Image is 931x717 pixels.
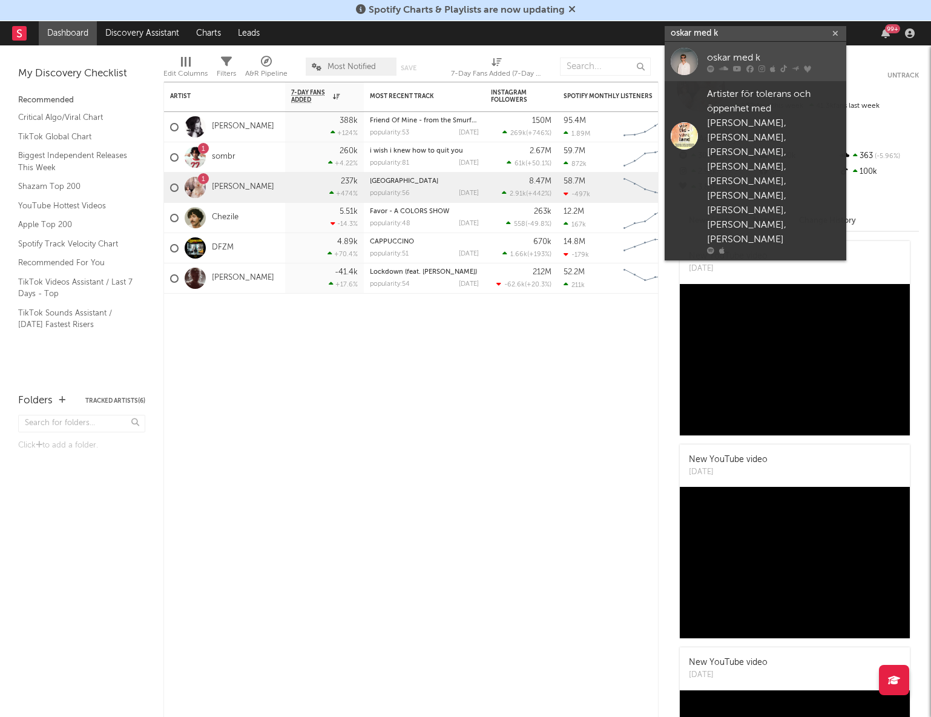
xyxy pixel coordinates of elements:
a: Discovery Assistant [97,21,188,45]
div: A&R Pipeline [245,51,288,87]
a: Chezile [212,213,239,223]
a: [PERSON_NAME] [212,182,274,193]
div: 100k [838,164,919,180]
div: 7-Day Fans Added (7-Day Fans Added) [451,67,542,81]
div: popularity: 53 [370,130,409,136]
div: +474 % [329,190,358,197]
svg: Chart title [618,203,673,233]
div: Edit Columns [163,67,208,81]
div: Lockdown (feat. David Byrne) [370,269,479,276]
div: 7-Day Fans Added (7-Day Fans Added) [451,51,542,87]
a: YouTube Hottest Videos [18,199,133,213]
span: -62.6k [504,282,525,288]
a: DFZM [212,243,234,253]
div: Artist [170,93,261,100]
div: 263k [534,208,551,216]
div: [DATE] [459,130,479,136]
div: 670k [533,238,551,246]
a: Recommended For You [18,256,133,269]
div: 58.7M [564,177,585,185]
div: 95.4M [564,117,586,125]
div: Folders [18,394,53,408]
div: -14.3 % [331,220,358,228]
span: 61k [515,160,525,167]
div: -497k [564,190,590,198]
span: +442 % [528,191,550,197]
a: Charts [188,21,229,45]
div: ( ) [506,220,551,228]
div: 4.89k [337,238,358,246]
button: Tracked Artists(6) [85,398,145,404]
a: Artister för tolerans och öppenhet med [PERSON_NAME], [PERSON_NAME], [PERSON_NAME], [PERSON_NAME]... [665,81,846,260]
div: Friend Of Mine - from the Smurfs Movie Soundtrack [370,117,479,124]
div: Instagram Followers [491,89,533,104]
a: Shazam Top 200 [18,180,133,193]
div: New YouTube video [689,454,768,466]
div: +124 % [331,129,358,137]
div: A&R Pipeline [245,67,288,81]
div: Favor - A COLORS SHOW [370,208,479,215]
input: Search for folders... [18,415,145,432]
div: ( ) [502,129,551,137]
a: Critical Algo/Viral Chart [18,111,133,124]
a: Favor - A COLORS SHOW [370,208,449,215]
div: 14.8M [564,238,585,246]
div: CAPPUCCINO [370,239,479,245]
svg: Chart title [618,263,673,294]
div: 237k [341,177,358,185]
a: Apple Top 200 [18,218,133,231]
div: Filters [217,51,236,87]
div: +17.6 % [329,280,358,288]
div: popularity: 81 [370,160,409,167]
div: oskar med k [707,50,840,65]
a: Spotify Track Velocity Chart [18,237,133,251]
a: CAPPUCCINO [370,239,414,245]
div: 99 + [885,24,900,33]
div: 52.2M [564,268,585,276]
button: Save [401,65,416,71]
a: Biggest Independent Releases This Week [18,149,133,174]
div: ( ) [507,159,551,167]
input: Search... [560,58,651,76]
div: ( ) [502,250,551,258]
div: [DATE] [459,190,479,197]
div: 5.51k [340,208,358,216]
span: -5.96 % [873,153,900,160]
div: 872k [564,160,587,168]
button: Untrack [887,70,919,82]
button: 99+ [881,28,890,38]
span: 1.66k [510,251,527,258]
div: Spotify Monthly Listeners [564,93,654,100]
a: [PERSON_NAME] [212,273,274,283]
a: Friend Of Mine - from the Smurfs Movie Soundtrack [370,117,534,124]
div: i wish i knew how to quit you [370,148,479,154]
span: 558 [514,221,525,228]
div: [DATE] [689,263,768,275]
div: 8.47M [529,177,551,185]
div: New YouTube video [689,656,768,669]
div: 211k [564,281,585,289]
a: sombr [212,152,235,162]
a: Lockdown (feat. [PERSON_NAME]) [370,269,477,276]
div: +70.4 % [327,250,358,258]
span: Dismiss [568,5,576,15]
a: TikTok Global Chart [18,130,133,144]
div: Edit Columns [163,51,208,87]
div: Filters [217,67,236,81]
span: -49.8 % [527,221,550,228]
svg: Chart title [618,112,673,142]
span: +746 % [528,130,550,137]
a: oskar med k [665,42,846,81]
a: TikTok Sounds Assistant / [DATE] Fastest Risers [18,306,133,331]
div: popularity: 51 [370,251,409,257]
span: Most Notified [327,63,376,71]
div: [DATE] [459,160,479,167]
div: [DATE] [459,220,479,227]
div: popularity: 48 [370,220,410,227]
div: popularity: 56 [370,190,410,197]
div: -179k [564,251,589,259]
a: Leads [229,21,268,45]
div: 12.2M [564,208,584,216]
span: 2.91k [510,191,526,197]
div: Click to add a folder. [18,438,145,453]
